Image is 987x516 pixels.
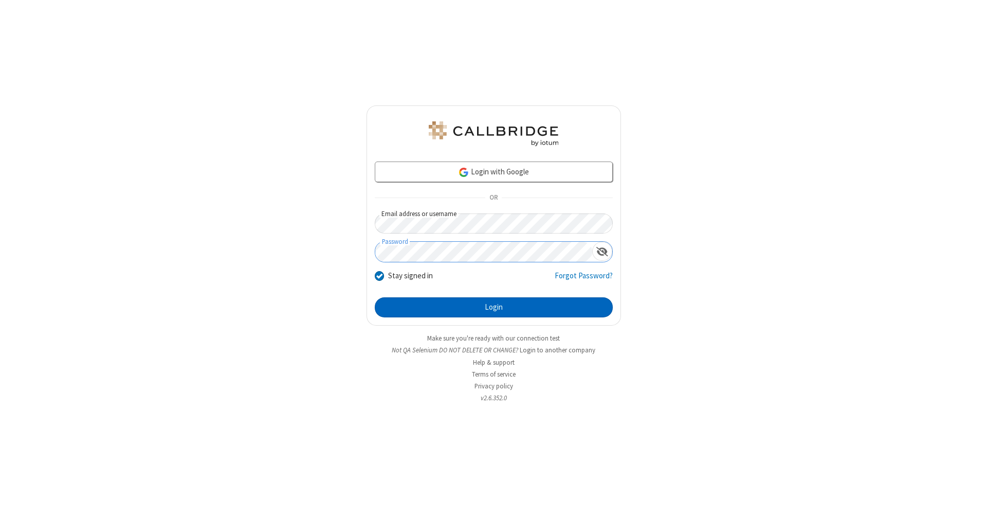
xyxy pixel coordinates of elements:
[367,393,621,403] li: v2.6.352.0
[555,270,613,290] a: Forgot Password?
[427,121,560,146] img: QA Selenium DO NOT DELETE OR CHANGE
[367,345,621,355] li: Not QA Selenium DO NOT DELETE OR CHANGE?
[375,213,613,234] input: Email address or username
[388,270,433,282] label: Stay signed in
[520,345,595,355] button: Login to another company
[375,162,613,182] a: Login with Google
[474,382,513,390] a: Privacy policy
[375,242,592,262] input: Password
[473,358,515,367] a: Help & support
[427,334,560,343] a: Make sure you're ready with our connection test
[472,370,516,379] a: Terms of service
[375,297,613,318] button: Login
[485,191,502,205] span: OR
[458,167,469,178] img: google-icon.png
[592,242,612,261] div: Show password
